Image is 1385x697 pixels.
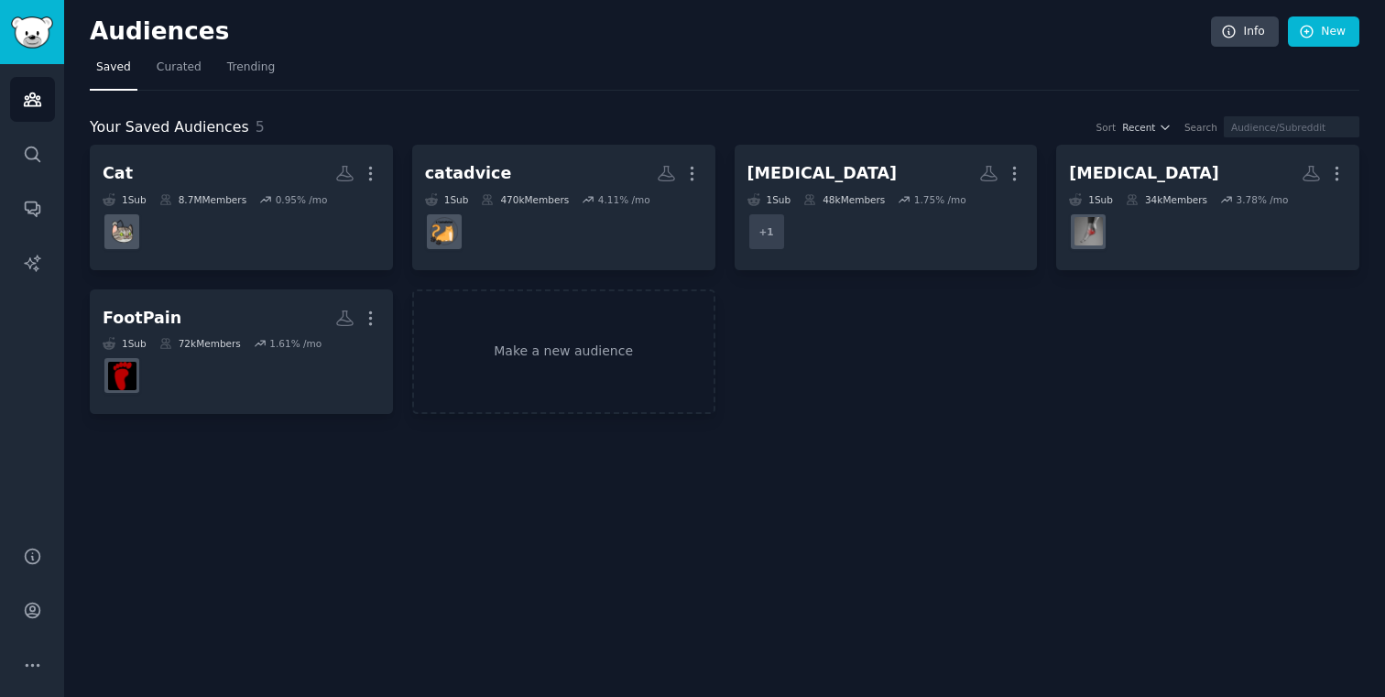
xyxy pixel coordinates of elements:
span: Saved [96,60,131,76]
span: 5 [256,118,265,136]
span: Trending [227,60,275,76]
div: 1 Sub [425,193,469,206]
a: New [1288,16,1359,48]
button: Recent [1122,121,1172,134]
img: PlantarFasciitis [1074,217,1103,245]
div: Sort [1096,121,1117,134]
a: Trending [221,53,281,91]
div: 0.95 % /mo [276,193,328,206]
a: Cat1Sub8.7MMembers0.95% /mocats [90,145,393,270]
div: 3.78 % /mo [1237,193,1289,206]
div: 1.61 % /mo [269,337,322,350]
input: Audience/Subreddit [1224,116,1359,137]
a: Curated [150,53,208,91]
div: catadvice [425,162,512,185]
div: Cat [103,162,133,185]
div: + 1 [747,212,786,251]
div: FootPain [103,307,181,330]
a: [MEDICAL_DATA]1Sub48kMembers1.75% /mo+1 [735,145,1038,270]
div: 72k Members [159,337,241,350]
a: [MEDICAL_DATA]1Sub34kMembers3.78% /moPlantarFasciitis [1056,145,1359,270]
div: 48k Members [803,193,885,206]
div: 1 Sub [103,193,147,206]
div: 1 Sub [747,193,791,206]
img: CatAdvice [430,217,458,245]
img: BarefootRunning [108,362,136,390]
div: 4.11 % /mo [598,193,650,206]
div: [MEDICAL_DATA] [747,162,898,185]
img: GummySearch logo [11,16,53,49]
img: cats [108,217,136,245]
div: Search [1184,121,1217,134]
span: Your Saved Audiences [90,116,249,139]
div: 470k Members [481,193,569,206]
a: FootPain1Sub72kMembers1.61% /moBarefootRunning [90,289,393,415]
a: catadvice1Sub470kMembers4.11% /moCatAdvice [412,145,715,270]
div: [MEDICAL_DATA] [1069,162,1219,185]
a: Make a new audience [412,289,715,415]
a: Saved [90,53,137,91]
span: Recent [1122,121,1155,134]
div: 1 Sub [1069,193,1113,206]
div: 34k Members [1126,193,1207,206]
a: Info [1211,16,1279,48]
span: Curated [157,60,202,76]
h2: Audiences [90,17,1211,47]
div: 1.75 % /mo [914,193,966,206]
div: 1 Sub [103,337,147,350]
div: 8.7M Members [159,193,246,206]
